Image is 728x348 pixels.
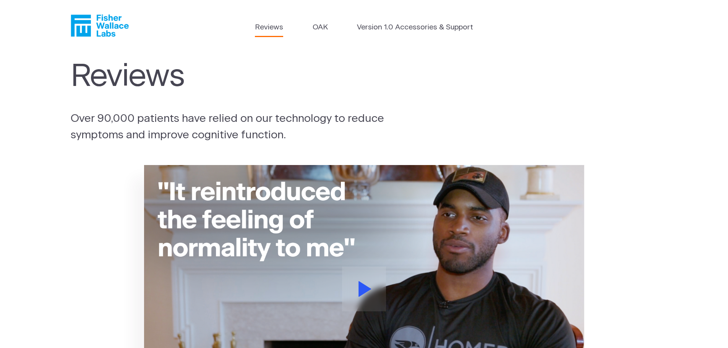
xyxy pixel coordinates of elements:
[71,15,129,37] a: Fisher Wallace
[71,59,401,95] h1: Reviews
[71,110,405,143] p: Over 90,000 patients have relied on our technology to reduce symptoms and improve cognitive funct...
[358,281,371,297] svg: Play
[255,22,283,33] a: Reviews
[313,22,328,33] a: OAK
[357,22,473,33] a: Version 1.0 Accessories & Support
